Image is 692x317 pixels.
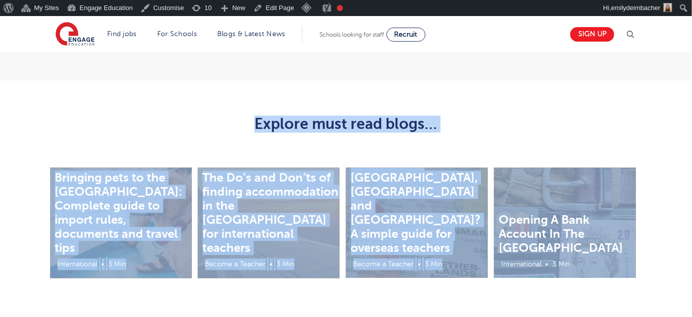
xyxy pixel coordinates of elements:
li: International [53,259,99,270]
li: Become a Teacher [349,259,415,270]
li: 3 Min [424,259,444,270]
li: International [497,259,543,270]
li: 3 Min [552,259,571,270]
a: Bringing pets to the [GEOGRAPHIC_DATA]: Complete guide to import rules, documents and travel tips [55,171,183,255]
li: 3 Min [108,259,127,270]
a: The Do’s and Don’ts of finding accommodation in the [GEOGRAPHIC_DATA] for international teachers [203,171,339,255]
li: • [417,259,422,270]
a: Opening A Bank Account In The [GEOGRAPHIC_DATA] [499,213,623,255]
img: Engage Education [56,22,95,47]
li: • [545,259,550,270]
li: Become a Teacher [200,259,267,270]
div: Focus keyphrase not set [337,5,343,11]
li: 3 Min [276,259,295,270]
li: • [101,259,106,270]
span: Recruit [395,31,418,38]
a: Sign up [570,27,614,42]
li: • [269,259,274,270]
span: emilydeimbacher [611,4,660,12]
a: What’s the difference between the [GEOGRAPHIC_DATA], [GEOGRAPHIC_DATA] and [GEOGRAPHIC_DATA]? A s... [351,143,481,255]
h2: Explore must read blogs… [101,116,592,133]
a: For Schools [157,30,197,38]
a: Find jobs [107,30,137,38]
a: Blogs & Latest News [217,30,285,38]
span: Schools looking for staff [320,31,385,38]
a: Recruit [387,28,426,42]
